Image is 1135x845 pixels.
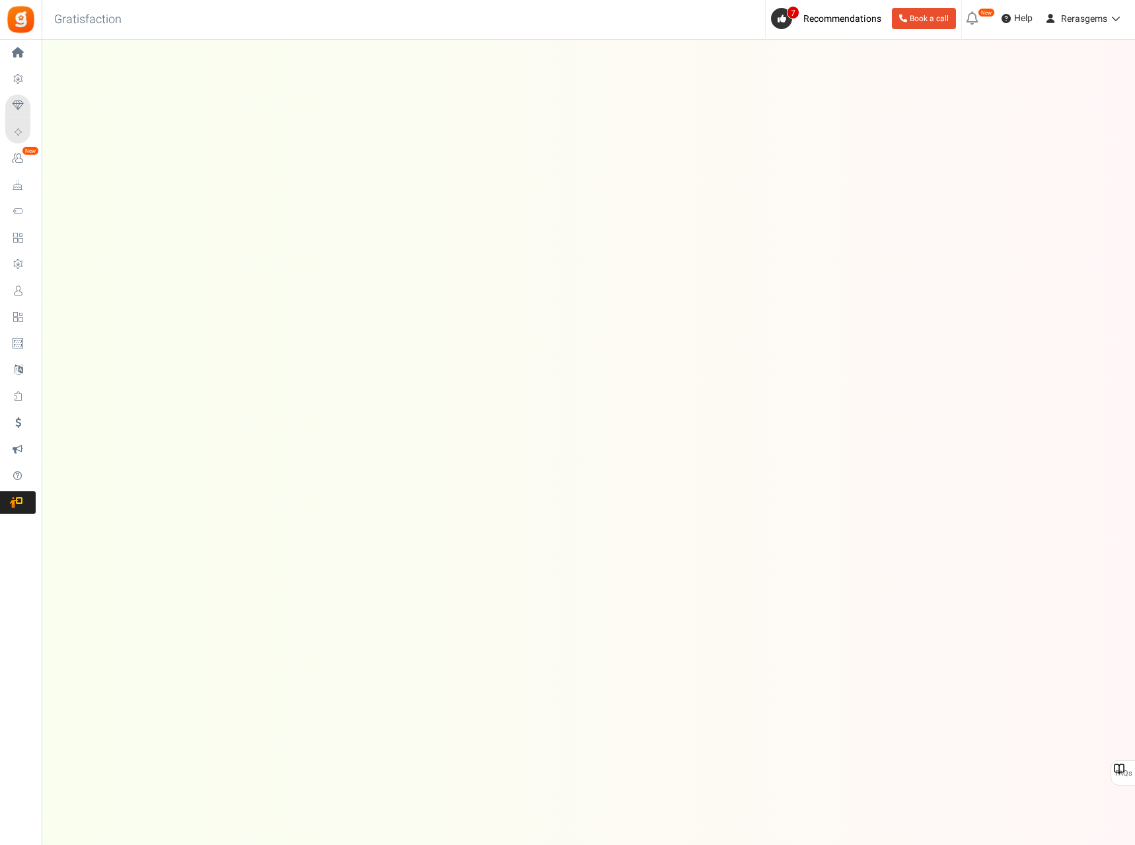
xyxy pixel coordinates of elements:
span: Help [1011,12,1033,25]
span: Recommendations [803,12,881,26]
span: 7 [787,6,799,19]
img: Gratisfaction [6,5,36,34]
span: Rerasgems [1061,12,1107,26]
a: Book a call [892,8,956,29]
a: New [5,147,36,170]
h3: Gratisfaction [40,7,136,33]
a: Help [996,8,1038,29]
a: 7 Recommendations [771,8,887,29]
em: New [978,8,995,17]
em: New [22,146,39,155]
span: FAQs [1115,761,1132,786]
